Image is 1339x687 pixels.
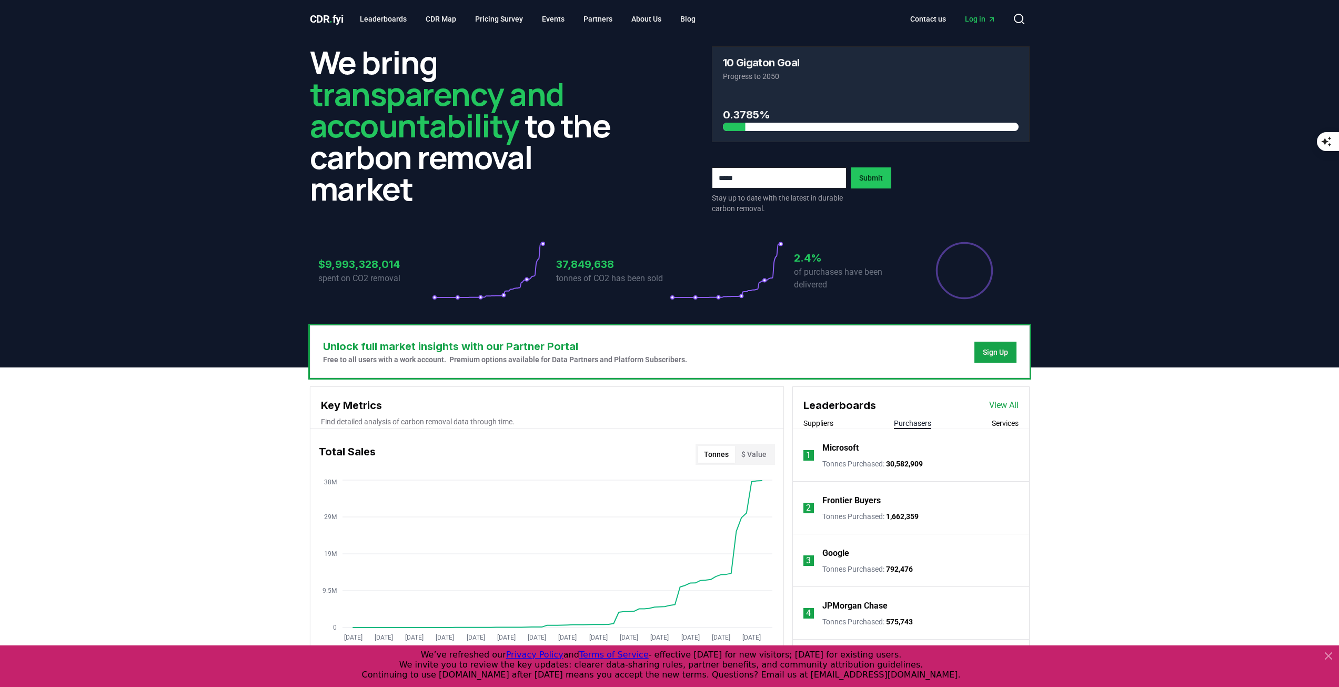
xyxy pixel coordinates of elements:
p: 2 [806,502,811,514]
tspan: 9.5M [323,587,337,594]
a: Blog [672,9,704,28]
nav: Main [351,9,704,28]
a: About Us [623,9,670,28]
tspan: 38M [324,479,337,486]
a: Events [533,9,573,28]
tspan: [DATE] [344,634,362,641]
tspan: [DATE] [711,634,730,641]
p: 4 [806,607,811,620]
tspan: [DATE] [681,634,699,641]
h3: 2.4% [794,250,908,266]
span: 792,476 [886,565,913,573]
p: 1 [806,449,811,462]
h3: Unlock full market insights with our Partner Portal [323,338,687,354]
a: Google [822,547,849,560]
a: Contact us [902,9,954,28]
h3: $9,993,328,014 [318,256,432,272]
a: View All [989,399,1019,412]
div: Percentage of sales delivered [935,241,994,300]
a: Sign Up [983,347,1008,357]
p: Tonnes Purchased : [822,459,923,469]
span: Log in [965,14,996,24]
button: Services [992,418,1019,429]
tspan: [DATE] [619,634,638,641]
tspan: [DATE] [558,634,577,641]
p: Stay up to date with the latest in durable carbon removal. [712,193,847,214]
tspan: [DATE] [374,634,392,641]
p: Progress to 2050 [723,71,1019,82]
p: Tonnes Purchased : [822,511,919,522]
button: Suppliers [803,418,833,429]
span: 1,662,359 [886,512,919,521]
span: CDR fyi [310,13,344,25]
button: Purchasers [894,418,931,429]
h3: 37,849,638 [556,256,670,272]
p: spent on CO2 removal [318,272,432,285]
span: 30,582,909 [886,460,923,468]
p: of purchases have been delivered [794,266,908,291]
tspan: [DATE] [466,634,485,641]
span: transparency and accountability [310,72,564,147]
a: CDR Map [417,9,465,28]
a: Partners [575,9,621,28]
h3: Leaderboards [803,397,876,413]
span: . [329,13,333,25]
h3: Key Metrics [321,397,773,413]
tspan: [DATE] [497,634,515,641]
p: Find detailed analysis of carbon removal data through time. [321,416,773,427]
nav: Main [902,9,1004,28]
a: Log in [957,9,1004,28]
h3: 10 Gigaton Goal [723,57,800,68]
a: Frontier Buyers [822,494,881,507]
p: Free to all users with a work account. Premium options available for Data Partners and Platform S... [323,354,687,365]
button: $ Value [735,446,773,463]
p: tonnes of CO2 has been sold [556,272,670,285]
p: 3 [806,554,811,567]
button: Sign Up [974,342,1016,363]
p: Tonnes Purchased : [822,616,913,627]
button: Tonnes [698,446,735,463]
a: Microsoft [822,442,859,454]
span: 575,743 [886,618,913,626]
tspan: [DATE] [589,634,607,641]
tspan: 29M [324,513,337,521]
h2: We bring to the carbon removal market [310,46,628,204]
tspan: 0 [333,624,337,631]
tspan: [DATE] [436,634,454,641]
tspan: 19M [324,550,337,557]
h3: 0.3785% [723,107,1019,123]
h3: Total Sales [319,444,376,465]
a: CDR.fyi [310,12,344,26]
p: Tonnes Purchased : [822,564,913,574]
a: Leaderboards [351,9,415,28]
tspan: [DATE] [650,634,669,641]
tspan: [DATE] [405,634,424,641]
tspan: [DATE] [742,634,761,641]
a: Pricing Survey [467,9,531,28]
button: Submit [851,167,891,188]
tspan: [DATE] [528,634,546,641]
a: JPMorgan Chase [822,600,888,612]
